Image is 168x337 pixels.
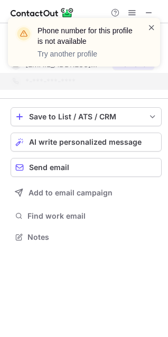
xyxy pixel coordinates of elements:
span: Send email [29,163,69,172]
img: ContactOut v5.3.10 [11,6,74,19]
button: Add to email campaign [11,183,162,202]
span: AI write personalized message [29,138,142,146]
button: Find work email [11,209,162,223]
header: Phone number for this profile is not available [38,25,135,46]
button: AI write personalized message [11,133,162,152]
p: Try another profile [38,49,135,59]
img: warning [15,25,32,42]
button: Notes [11,230,162,245]
button: Send email [11,158,162,177]
span: Find work email [27,211,157,221]
div: Save to List / ATS / CRM [29,113,143,121]
span: Add to email campaign [29,189,113,197]
button: save-profile-one-click [11,107,162,126]
span: Notes [27,232,157,242]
